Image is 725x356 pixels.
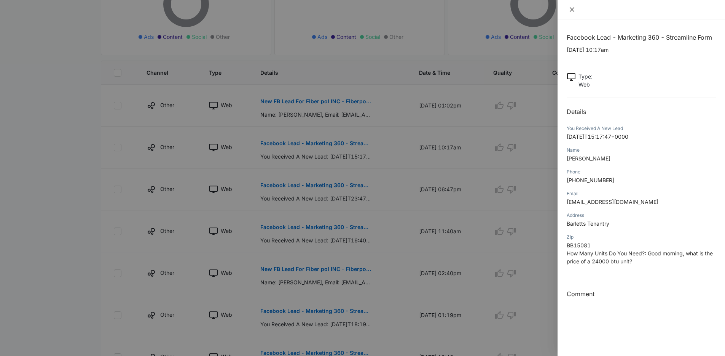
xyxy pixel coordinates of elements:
[567,242,591,249] span: BB15081
[567,168,716,175] div: Phone
[567,289,716,298] h3: Comment
[567,190,716,197] div: Email
[578,72,593,80] p: Type :
[567,199,658,205] span: [EMAIL_ADDRESS][DOMAIN_NAME]
[567,107,716,116] h2: Details
[569,6,575,13] span: close
[567,250,713,265] span: How Many Units Do You Need?: Good morning, what is the price of a 24000 btu unit?
[567,125,716,132] div: You Received A New Lead
[578,80,593,88] p: Web
[567,133,628,140] span: [DATE]T15:17:47+0000
[567,212,716,219] div: Address
[567,46,716,54] p: [DATE] 10:17am
[567,33,716,42] h1: Facebook Lead - Marketing 360 - Streamline Form
[567,234,716,241] div: Zip
[567,6,577,13] button: Close
[567,177,614,183] span: [PHONE_NUMBER]
[567,220,609,227] span: Barletts Tenantry
[567,155,610,162] span: [PERSON_NAME]
[567,147,716,154] div: Name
